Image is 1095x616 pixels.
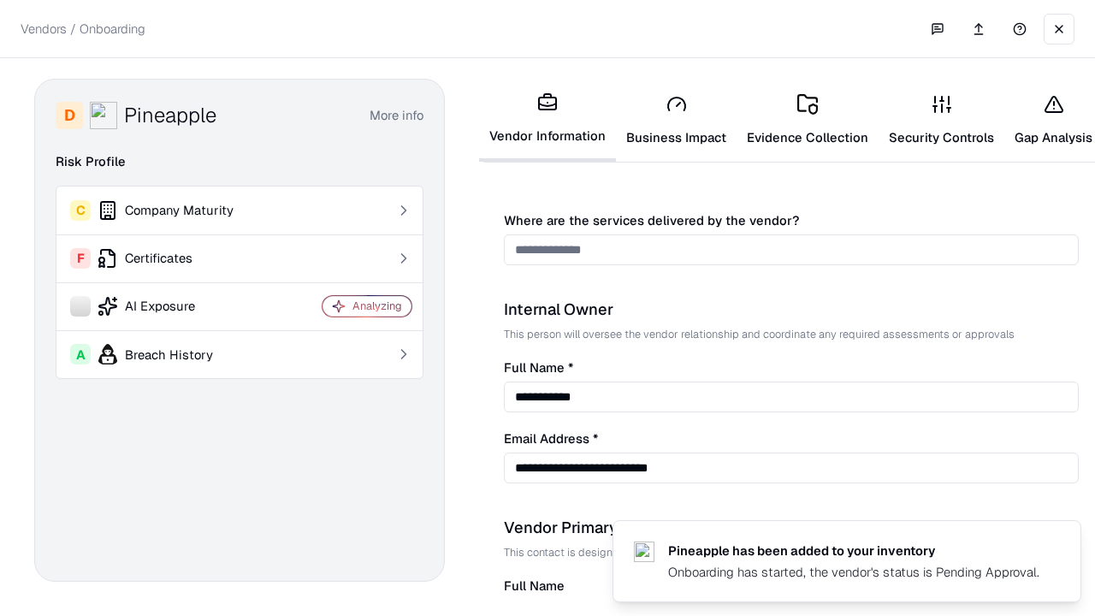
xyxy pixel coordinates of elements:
[616,80,737,160] a: Business Impact
[504,299,1079,320] div: Internal Owner
[504,580,1079,593] label: Full Name
[90,102,117,129] img: Pineapple
[370,100,423,131] button: More info
[70,296,274,317] div: AI Exposure
[479,79,616,162] a: Vendor Information
[504,545,1079,560] p: This contact is designated to receive the assessment request from Shift
[737,80,879,160] a: Evidence Collection
[70,344,274,364] div: Breach History
[634,542,654,562] img: pineappleenergy.com
[70,200,91,221] div: C
[504,433,1079,446] label: Email Address *
[70,200,274,221] div: Company Maturity
[70,248,91,269] div: F
[504,327,1079,341] p: This person will oversee the vendor relationship and coordinate any required assessments or appro...
[70,248,274,269] div: Certificates
[879,80,1004,160] a: Security Controls
[504,362,1079,375] label: Full Name *
[352,299,402,313] div: Analyzing
[124,102,216,129] div: Pineapple
[21,20,145,38] p: Vendors / Onboarding
[56,151,423,172] div: Risk Profile
[56,102,83,129] div: D
[504,518,1079,538] div: Vendor Primary Contact
[504,215,1079,228] label: Where are the services delivered by the vendor?
[668,563,1039,581] div: Onboarding has started, the vendor's status is Pending Approval.
[668,542,1039,560] div: Pineapple has been added to your inventory
[70,344,91,364] div: A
